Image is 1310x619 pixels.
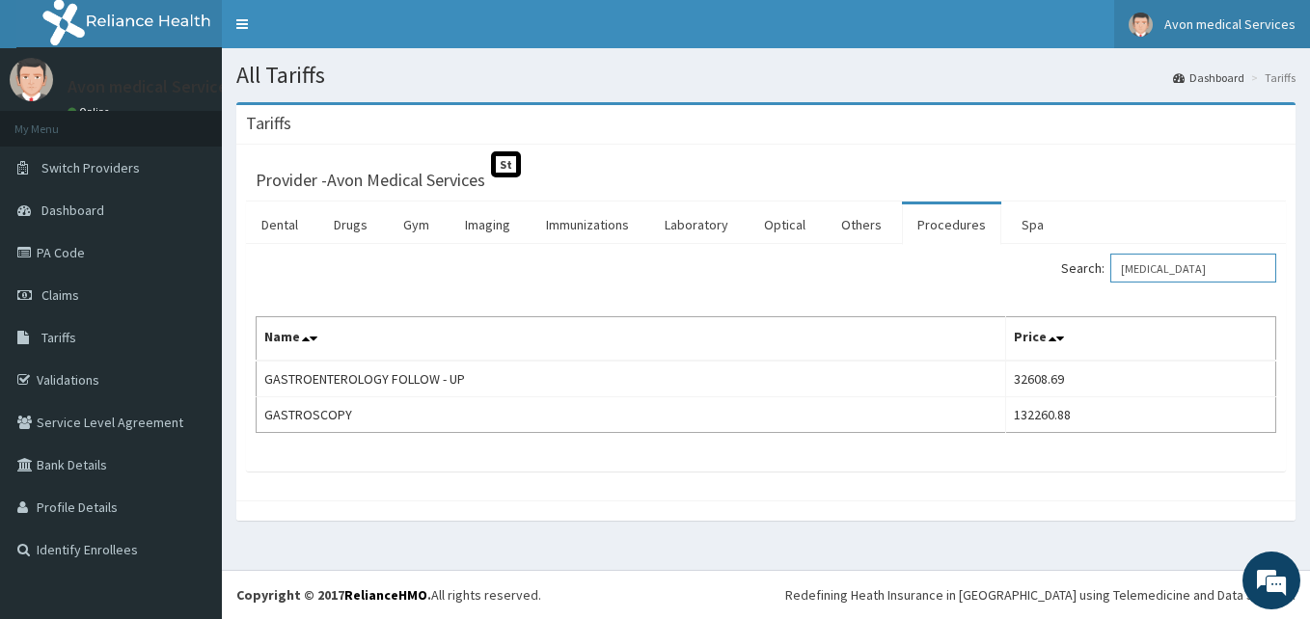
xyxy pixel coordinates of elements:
div: Minimize live chat window [316,10,363,56]
h1: All Tariffs [236,63,1296,88]
h3: Tariffs [246,115,291,132]
span: St [491,151,521,177]
span: Avon medical Services [1164,15,1296,33]
a: Others [826,204,897,245]
td: GASTROSCOPY [257,397,1006,433]
a: Imaging [450,204,526,245]
span: Tariffs [41,329,76,346]
a: Drugs [318,204,383,245]
th: Name [257,317,1006,362]
span: We're online! [112,186,266,381]
h3: Provider - Avon Medical Services [256,172,485,189]
span: Switch Providers [41,159,140,176]
label: Search: [1061,254,1276,283]
a: Immunizations [531,204,644,245]
a: Laboratory [649,204,744,245]
a: RelianceHMO [344,586,427,604]
td: GASTROENTEROLOGY FOLLOW - UP [257,361,1006,397]
img: User Image [10,58,53,101]
img: d_794563401_company_1708531726252_794563401 [36,96,78,145]
footer: All rights reserved. [222,570,1310,619]
a: Dashboard [1173,69,1244,86]
textarea: Type your message and hit 'Enter' [10,414,368,481]
a: Optical [749,204,821,245]
a: Procedures [902,204,1001,245]
span: Dashboard [41,202,104,219]
input: Search: [1110,254,1276,283]
th: Price [1006,317,1276,362]
span: Claims [41,286,79,304]
a: Gym [388,204,445,245]
div: Redefining Heath Insurance in [GEOGRAPHIC_DATA] using Telemedicine and Data Science! [785,585,1296,605]
img: User Image [1129,13,1153,37]
a: Spa [1006,204,1059,245]
a: Online [68,105,114,119]
td: 132260.88 [1006,397,1276,433]
p: Avon medical Services [68,78,235,95]
strong: Copyright © 2017 . [236,586,431,604]
li: Tariffs [1246,69,1296,86]
div: Chat with us now [100,108,324,133]
td: 32608.69 [1006,361,1276,397]
a: Dental [246,204,314,245]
